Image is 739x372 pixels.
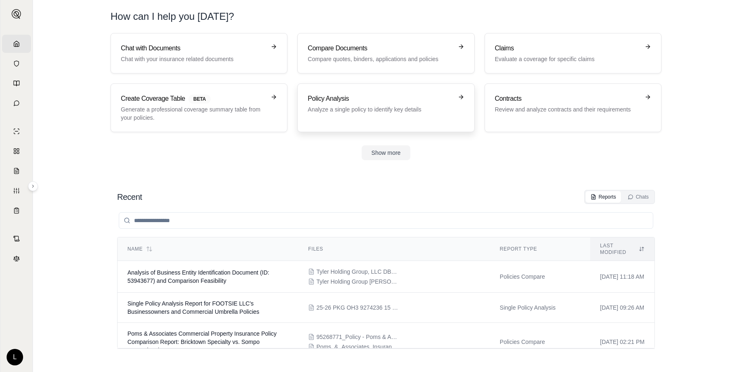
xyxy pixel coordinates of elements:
[2,142,31,160] a: Policy Comparisons
[2,182,31,200] a: Custom Report
[316,268,399,276] span: Tyler Holding Group, LLC DBA 1800Packout of San Diego_2025-09-26_17-28-18.docx
[2,74,31,92] a: Prompt Library
[495,94,640,104] h3: Contracts
[495,43,640,53] h3: Claims
[111,10,234,23] h1: How can I help you [DATE]?
[308,94,452,104] h3: Policy Analysis
[495,105,640,114] p: Review and analyze contracts and their requirements
[2,230,31,248] a: Contract Analysis
[2,201,31,220] a: Coverage Table
[7,349,23,365] div: L
[590,293,654,323] td: [DATE] 09:26 AM
[127,269,269,284] span: Analysis of Business Entity Identification Document (ID: 53943677) and Comparison Feasibility
[316,277,399,286] span: Tyler Holding Group Hufty LLC WC BOP 2025.docx
[590,323,654,361] td: [DATE] 02:21 PM
[298,237,490,261] th: Files
[308,43,452,53] h3: Compare Documents
[188,95,211,104] span: BETA
[495,55,640,63] p: Evaluate a coverage for specific claims
[490,293,590,323] td: Single Policy Analysis
[127,330,277,353] span: Poms & Associates Commercial Property Insurance Policy Comparison Report: Bricktown Specialty vs....
[28,181,38,191] button: Expand sidebar
[8,6,25,22] button: Expand sidebar
[316,303,399,312] span: 25-26 PKG OH3 9274236 15 - Policy(2).pdf
[297,33,474,73] a: Compare DocumentsCompare quotes, binders, applications and policies
[2,249,31,268] a: Legal Search Engine
[127,246,288,252] div: Name
[2,94,31,112] a: Chat
[316,333,399,341] span: 95268771_Policy - Poms & Associates Insurance Brokers, LLC..pdf
[2,122,31,140] a: Single Policy
[591,194,616,200] div: Reports
[2,54,31,73] a: Documents Vault
[121,105,266,122] p: Generate a professional coverage summary table from your policies.
[2,162,31,180] a: Claim Coverage
[600,242,645,256] div: Last modified
[121,94,266,104] h3: Create Coverage Table
[12,9,21,19] img: Expand sidebar
[628,194,649,200] div: Chats
[308,55,452,63] p: Compare quotes, binders, applications and policies
[297,83,474,132] a: Policy AnalysisAnalyze a single policy to identify key details
[111,83,287,132] a: Create Coverage TableBETAGenerate a professional coverage summary table from your policies.
[485,83,661,132] a: ContractsReview and analyze contracts and their requirements
[316,343,399,351] span: Poms_&_Associates_Insurance_Brokers,_LLC_Issuance_ESP30050137701_1 24-25.pdf
[2,35,31,53] a: Home
[127,300,259,315] span: Single Policy Analysis Report for FOOTSIE LLC's Businessowners and Commercial Umbrella Policies
[623,191,654,203] button: Chats
[590,261,654,293] td: [DATE] 11:18 AM
[362,145,411,160] button: Show more
[586,191,621,203] button: Reports
[485,33,661,73] a: ClaimsEvaluate a coverage for specific claims
[490,323,590,361] td: Policies Compare
[111,33,287,73] a: Chat with DocumentsChat with your insurance related documents
[117,191,142,203] h2: Recent
[121,55,266,63] p: Chat with your insurance related documents
[490,261,590,293] td: Policies Compare
[121,43,266,53] h3: Chat with Documents
[308,105,452,114] p: Analyze a single policy to identify key details
[490,237,590,261] th: Report Type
